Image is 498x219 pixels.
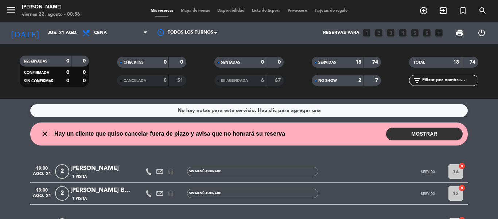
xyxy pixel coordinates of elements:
[177,78,184,83] strong: 51
[375,78,380,83] strong: 7
[471,22,493,44] div: LOG OUT
[221,61,240,64] span: SENTADAS
[374,28,384,38] i: looks_two
[434,28,444,38] i: add_box
[189,192,222,195] span: Sin menú asignado
[5,4,16,18] button: menu
[178,106,321,115] div: No hay notas para este servicio. Haz clic para agregar una
[459,6,467,15] i: turned_in_not
[70,164,132,173] div: [PERSON_NAME]
[419,6,428,15] i: add_circle_outline
[386,128,463,140] button: MOSTRAR
[24,60,47,63] span: RESERVADAS
[33,193,51,202] span: ago. 21
[167,168,174,175] i: headset_mic
[214,9,248,13] span: Disponibilidad
[55,186,69,201] span: 2
[22,4,80,11] div: [PERSON_NAME]
[66,58,69,64] strong: 0
[311,9,351,13] span: Tarjetas de regalo
[167,190,174,197] i: headset_mic
[421,192,435,196] span: SERVIDO
[164,60,167,65] strong: 0
[33,185,51,194] span: 19:00
[66,78,69,83] strong: 0
[5,4,16,15] i: menu
[458,184,466,192] i: cancel
[24,71,49,75] span: CONFIRMADA
[55,164,69,179] span: 2
[124,61,144,64] span: CHECK INS
[180,60,184,65] strong: 0
[54,129,285,139] span: Hay un cliente que quiso cancelar fuera de plazo y avisa que no honrará su reserva
[413,76,421,85] i: filter_list
[358,78,361,83] strong: 2
[33,163,51,172] span: 19:00
[5,25,44,41] i: [DATE]
[147,9,177,13] span: Mis reservas
[439,6,448,15] i: exit_to_app
[409,186,446,201] button: SERVIDO
[323,30,359,35] span: Reservas para
[83,58,87,64] strong: 0
[83,78,87,83] strong: 0
[410,28,420,38] i: looks_5
[66,70,69,75] strong: 0
[422,28,432,38] i: looks_6
[70,186,132,195] div: [PERSON_NAME] BBGC
[40,129,49,138] i: close
[177,9,214,13] span: Mapa de mesas
[455,29,464,37] span: print
[275,78,282,83] strong: 67
[284,9,311,13] span: Pre-acceso
[72,196,87,201] span: 1 Visita
[458,162,466,170] i: cancel
[83,70,87,75] strong: 0
[421,76,478,84] input: Filtrar por nombre...
[94,30,107,35] span: Cena
[33,171,51,180] span: ago. 21
[477,29,486,37] i: power_settings_new
[261,78,264,83] strong: 6
[478,6,487,15] i: search
[355,60,361,65] strong: 18
[318,61,336,64] span: SERVIDAS
[398,28,408,38] i: looks_4
[278,60,282,65] strong: 0
[22,11,80,18] div: viernes 22. agosto - 00:56
[68,29,77,37] i: arrow_drop_down
[470,60,477,65] strong: 74
[318,79,337,83] span: NO SHOW
[413,61,425,64] span: TOTAL
[421,170,435,174] span: SERVIDO
[248,9,284,13] span: Lista de Espera
[386,28,396,38] i: looks_3
[261,60,264,65] strong: 0
[453,60,459,65] strong: 18
[372,60,380,65] strong: 74
[124,79,146,83] span: CANCELADA
[72,174,87,180] span: 1 Visita
[164,78,167,83] strong: 8
[409,164,446,179] button: SERVIDO
[24,79,53,83] span: SIN CONFIRMAR
[189,170,222,173] span: Sin menú asignado
[362,28,371,38] i: looks_one
[221,79,248,83] span: RE AGENDADA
